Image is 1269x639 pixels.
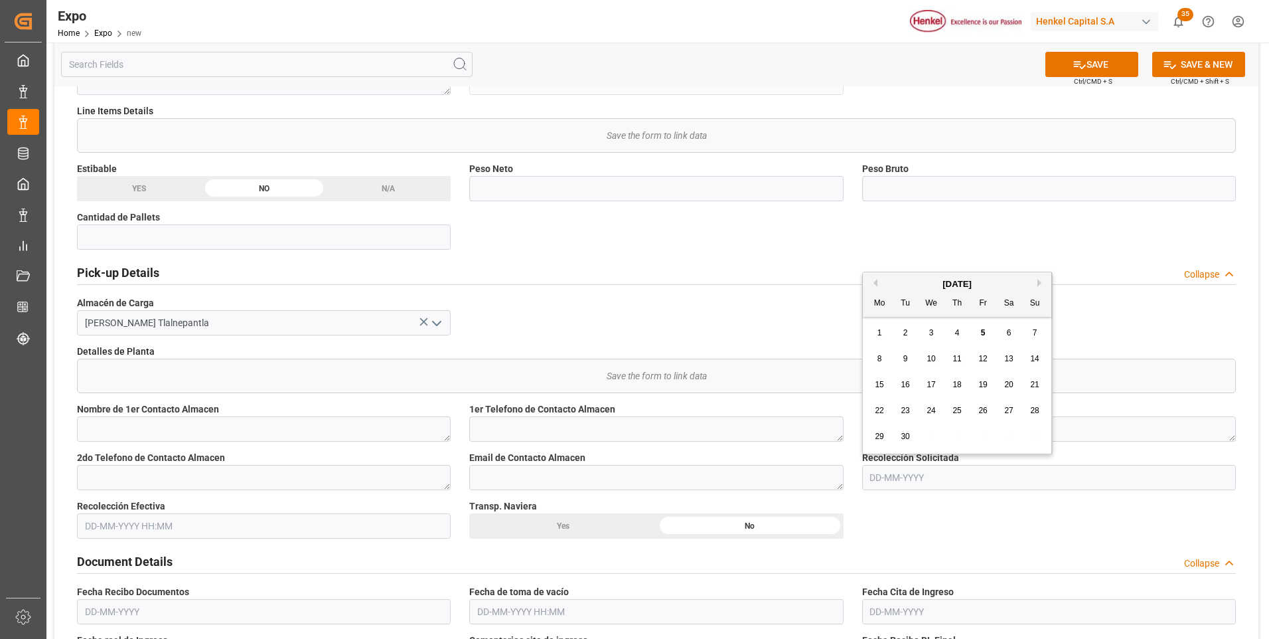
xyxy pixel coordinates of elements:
div: Choose Sunday, September 21st, 2025 [1027,377,1043,393]
input: DD-MM-YYYY [862,465,1236,490]
div: Choose Wednesday, September 17th, 2025 [923,377,940,393]
span: Ctrl/CMD + Shift + S [1171,76,1229,86]
button: Help Center [1193,7,1223,37]
div: Save the form to link data [78,359,1235,393]
span: 35 [1177,8,1193,21]
span: Fecha de toma de vacío [469,585,569,599]
span: Recolección Efectiva [77,500,165,513]
span: 8 [877,354,882,363]
button: show 35 new notifications [1163,7,1193,37]
div: Henkel Capital S.A [1031,12,1158,31]
span: Detalles de Planta [77,345,155,359]
span: Line Items Details [77,104,153,118]
span: 10 [927,354,935,363]
span: 14 [1030,354,1039,363]
div: Choose Tuesday, September 16th, 2025 [897,377,914,393]
div: Choose Tuesday, September 30th, 2025 [897,428,914,445]
div: Choose Friday, September 12th, 2025 [975,351,992,367]
span: 12 [978,354,987,363]
div: Sa [1001,296,1017,312]
div: Choose Thursday, September 18th, 2025 [949,377,966,393]
div: Save the form to link data [78,119,1235,152]
span: 24 [927,406,935,415]
div: Expo [58,6,141,26]
h2: Pick-up Details [77,264,159,282]
span: 1 [877,328,882,337]
span: Transp. Naviera [469,500,537,513]
span: Cantidad de Pallets [77,211,160,225]
div: We [923,296,940,312]
input: DD-MM-YYYY HH:MM [469,599,843,624]
span: 13 [1004,354,1013,363]
div: Yes [469,513,656,539]
span: Email de Contacto Almacen [469,451,585,465]
span: 4 [955,328,960,337]
button: Previous Month [869,279,877,287]
span: 16 [901,380,909,389]
span: Estibable [77,162,117,176]
span: 5 [981,328,986,337]
div: NO [202,176,327,201]
span: 23 [901,406,909,415]
span: 2 [903,328,908,337]
div: Th [949,296,966,312]
a: Home [58,29,80,38]
input: Search Fields [61,52,473,77]
div: [DATE] [863,278,1051,291]
div: Choose Tuesday, September 9th, 2025 [897,351,914,367]
div: N/A [327,176,451,201]
div: Choose Friday, September 26th, 2025 [975,403,992,419]
div: Choose Wednesday, September 24th, 2025 [923,403,940,419]
div: Choose Saturday, September 13th, 2025 [1001,351,1017,367]
span: Ctrl/CMD + S [1074,76,1112,86]
button: Next Month [1037,279,1045,287]
div: Choose Thursday, September 25th, 2025 [949,403,966,419]
input: DD-MM-YYYY [77,599,451,624]
div: Choose Tuesday, September 2nd, 2025 [897,325,914,341]
div: Choose Friday, September 19th, 2025 [975,377,992,393]
span: 21 [1030,380,1039,389]
span: Peso Neto [469,162,513,176]
span: 20 [1004,380,1013,389]
span: Peso Bruto [862,162,909,176]
span: 7 [1033,328,1037,337]
span: 22 [875,406,883,415]
div: Choose Sunday, September 28th, 2025 [1027,403,1043,419]
div: Choose Monday, September 22nd, 2025 [871,403,888,419]
span: 11 [952,354,961,363]
div: Choose Sunday, September 14th, 2025 [1027,351,1043,367]
span: 30 [901,432,909,441]
span: 1er Telefono de Contacto Almacen [469,403,615,416]
span: 2do Telefono de Contacto Almacen [77,451,225,465]
span: Fecha Recibo Documentos [77,585,189,599]
div: YES [77,176,202,201]
span: 15 [875,380,883,389]
span: 18 [952,380,961,389]
div: Choose Thursday, September 4th, 2025 [949,325,966,341]
div: Collapse [1184,557,1219,571]
div: Choose Saturday, September 27th, 2025 [1001,403,1017,419]
span: 19 [978,380,987,389]
span: 25 [952,406,961,415]
span: 3 [929,328,934,337]
div: Mo [871,296,888,312]
input: DD-MM-YYYY [862,599,1236,624]
div: Choose Sunday, September 7th, 2025 [1027,325,1043,341]
img: Henkel%20logo.jpg_1689854090.jpg [910,10,1021,33]
button: open menu [426,313,446,333]
span: 6 [1007,328,1011,337]
span: 9 [903,354,908,363]
span: 27 [1004,406,1013,415]
div: Choose Monday, September 8th, 2025 [871,351,888,367]
div: Choose Monday, September 1st, 2025 [871,325,888,341]
div: Choose Thursday, September 11th, 2025 [949,351,966,367]
div: No [656,513,844,539]
div: Choose Saturday, September 20th, 2025 [1001,377,1017,393]
div: Tu [897,296,914,312]
div: Collapse [1184,268,1219,282]
div: Choose Monday, September 29th, 2025 [871,428,888,445]
button: Henkel Capital S.A [1031,9,1163,34]
span: 28 [1030,406,1039,415]
span: 17 [927,380,935,389]
div: Su [1027,296,1043,312]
